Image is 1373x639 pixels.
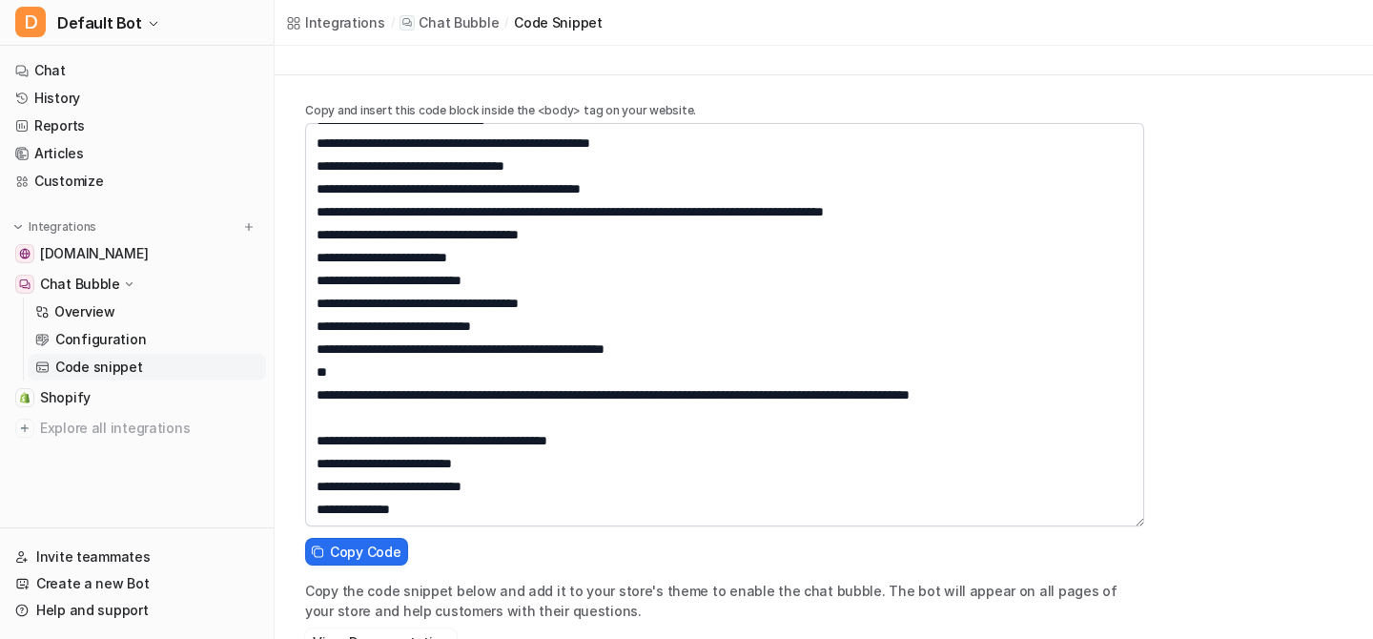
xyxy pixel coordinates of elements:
[8,240,266,267] a: www.antoinetteferwerda.com.au[DOMAIN_NAME]
[311,546,324,558] img: copy
[15,419,34,438] img: explore all integrations
[305,102,1144,119] p: Copy and insert this code block inside the <body> tag on your website.
[15,7,46,37] span: D
[40,413,258,443] span: Explore all integrations
[28,326,266,353] a: Configuration
[40,275,120,294] p: Chat Bubble
[19,278,31,290] img: Chat Bubble
[28,299,266,325] a: Overview
[11,220,25,234] img: expand menu
[8,168,266,195] a: Customize
[55,358,143,377] p: Code snippet
[305,581,1144,621] p: Copy the code snippet below and add it to your store's theme to enable the chat bubble. The bot w...
[8,597,266,624] a: Help and support
[8,384,266,411] a: ShopifyShopify
[40,388,91,407] span: Shopify
[54,302,115,321] p: Overview
[242,220,256,234] img: menu_add.svg
[330,542,400,562] span: Copy Code
[305,538,408,566] button: Copy Code
[8,113,266,139] a: Reports
[8,85,266,112] a: History
[19,248,31,259] img: www.antoinetteferwerda.com.au
[8,140,266,167] a: Articles
[28,354,266,381] a: Code snippet
[305,12,385,32] div: Integrations
[504,14,508,31] span: /
[514,12,603,32] a: code snippet
[57,10,142,36] span: Default Bot
[40,244,148,263] span: [DOMAIN_NAME]
[8,57,266,84] a: Chat
[19,392,31,403] img: Shopify
[400,13,499,32] a: Chat Bubble
[419,13,499,32] p: Chat Bubble
[8,217,102,237] button: Integrations
[391,14,395,31] span: /
[55,330,146,349] p: Configuration
[286,12,385,32] a: Integrations
[8,544,266,570] a: Invite teammates
[8,570,266,597] a: Create a new Bot
[29,219,96,235] p: Integrations
[8,415,266,442] a: Explore all integrations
